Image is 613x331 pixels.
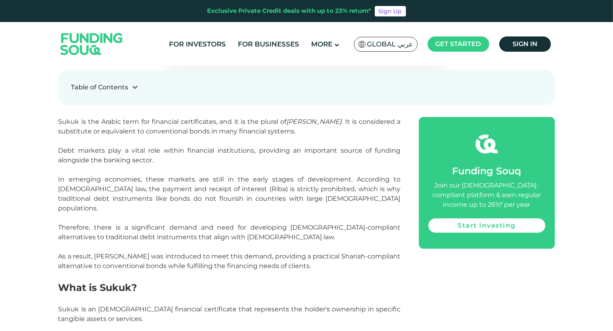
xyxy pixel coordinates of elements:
[436,40,481,48] span: Get started
[287,118,342,125] em: [PERSON_NAME]
[167,38,228,51] a: For Investors
[476,133,498,155] img: fsicon
[452,165,521,177] span: Funding Souq
[367,40,413,49] span: Global عربي
[58,282,137,293] span: What is Sukuk?
[71,83,129,92] div: Table of Contents
[236,38,301,51] a: For Businesses
[311,40,332,48] span: More
[428,218,545,233] a: Start investing
[58,147,401,164] span: Debt markets play a vital role within financial institutions, providing an important source of fu...
[207,6,372,16] div: Exclusive Private Credit deals with up to 23% return*
[52,24,131,64] img: Logo
[58,305,401,323] span: Sukuk is an [DEMOGRAPHIC_DATA] financial certificate that represents the holder's ownership in sp...
[58,224,401,241] span: Therefore, there is a significant demand and need for developing [DEMOGRAPHIC_DATA]-compliant alt...
[58,252,401,270] span: As a result, [PERSON_NAME] was introduced to meet this demand, providing a practical Shariah-comp...
[58,176,401,212] span: In emerging economies, these markets are still in the early stages of development. According to [...
[513,40,537,48] span: Sign in
[375,6,406,16] a: Sign Up
[58,118,401,135] span: Sukuk is the Arabic term for financial certificates, and it is the plural of . It is considered a...
[428,181,545,210] div: Join our [DEMOGRAPHIC_DATA]-compliant platform & earn regular income up to 26%* per year
[499,36,551,52] a: Sign in
[358,41,366,48] img: SA Flag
